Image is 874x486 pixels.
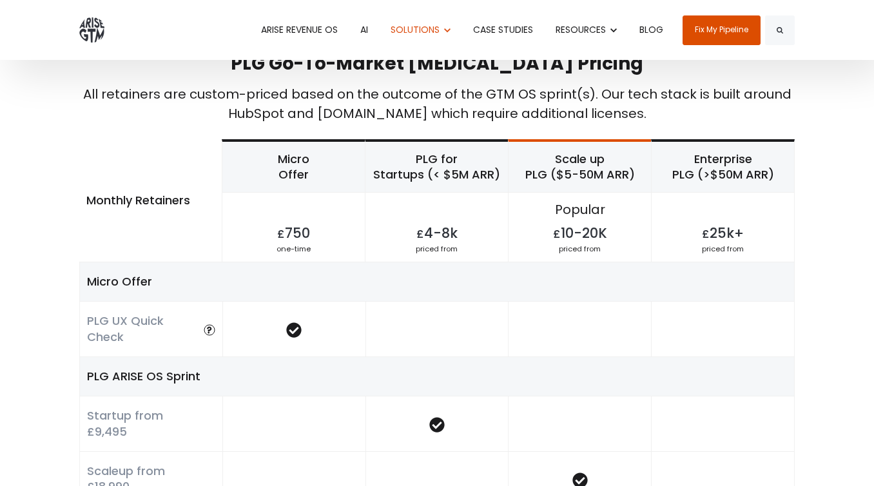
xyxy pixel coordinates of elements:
[86,193,190,208] h5: Monthly Retainers
[222,219,365,240] h4: 750
[222,142,365,193] h6: Micro Offer
[553,226,561,242] span: £
[509,193,651,219] span: Popular
[683,15,761,45] a: Fix My Pipeline
[277,226,285,242] span: £
[391,23,440,36] span: SOLUTIONS
[87,408,163,440] h6: Startup from £9,495
[87,274,787,289] h5: Micro Offer
[365,219,508,240] h4: 4-8k
[556,23,606,36] span: RESOURCES
[79,84,795,123] div: All retainers are custom-priced based on the outcome of the GTM OS sprint(s). Our tech stack is b...
[79,17,104,43] img: ARISE GTM logo grey
[509,240,651,262] span: priced from
[87,369,787,384] h5: PLG ARISE OS Sprint
[365,142,508,193] h6: PLG for Startups (< $5M ARR)
[222,240,365,262] span: one-time
[652,240,794,262] span: priced from
[79,52,795,76] h2: PLG Go-To-Market [MEDICAL_DATA] Pricing
[365,240,508,262] span: priced from
[652,142,794,193] h6: Enterprise PLG (>$50M ARR)
[765,15,795,45] button: Search
[702,226,710,242] span: £
[652,219,794,240] h4: 25k+
[87,313,200,345] h6: PLG UX Quick Check
[509,219,651,240] h4: 10-20K
[509,142,651,193] h6: Scale up PLG ($5-50M ARR)
[416,226,424,242] span: £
